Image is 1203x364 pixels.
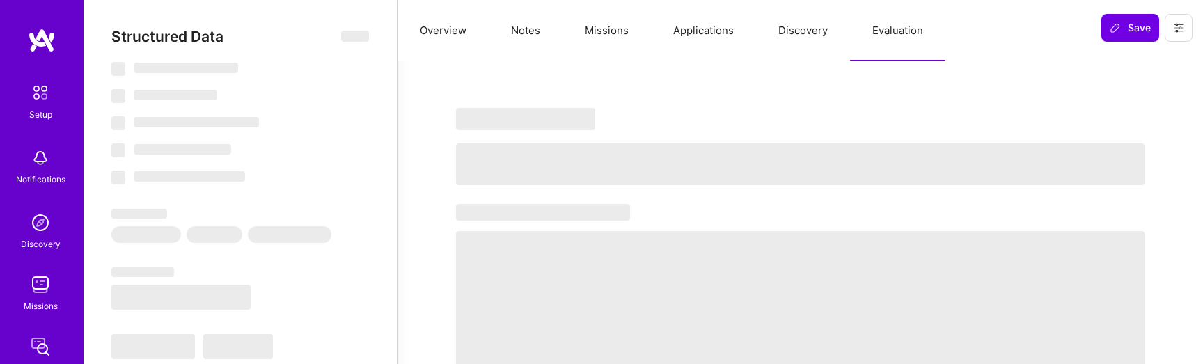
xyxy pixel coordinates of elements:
[134,144,231,155] span: ‌
[134,171,245,182] span: ‌
[28,28,56,53] img: logo
[111,28,223,45] span: Structured Data
[134,63,238,73] span: ‌
[26,271,54,299] img: teamwork
[203,334,273,359] span: ‌
[248,226,331,243] span: ‌
[26,333,54,361] img: admin teamwork
[26,144,54,172] img: bell
[26,78,55,107] img: setup
[456,108,595,130] span: ‌
[1110,21,1151,35] span: Save
[111,89,125,103] span: ‌
[456,143,1145,185] span: ‌
[24,299,58,313] div: Missions
[111,267,174,277] span: ‌
[111,334,195,359] span: ‌
[134,90,217,100] span: ‌
[111,62,125,76] span: ‌
[111,116,125,130] span: ‌
[111,226,181,243] span: ‌
[26,209,54,237] img: discovery
[29,107,52,122] div: Setup
[341,31,369,42] span: ‌
[111,285,251,310] span: ‌
[134,117,259,127] span: ‌
[111,143,125,157] span: ‌
[111,171,125,184] span: ‌
[456,204,630,221] span: ‌
[1101,14,1159,42] button: Save
[16,172,65,187] div: Notifications
[21,237,61,251] div: Discovery
[111,209,167,219] span: ‌
[187,226,242,243] span: ‌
